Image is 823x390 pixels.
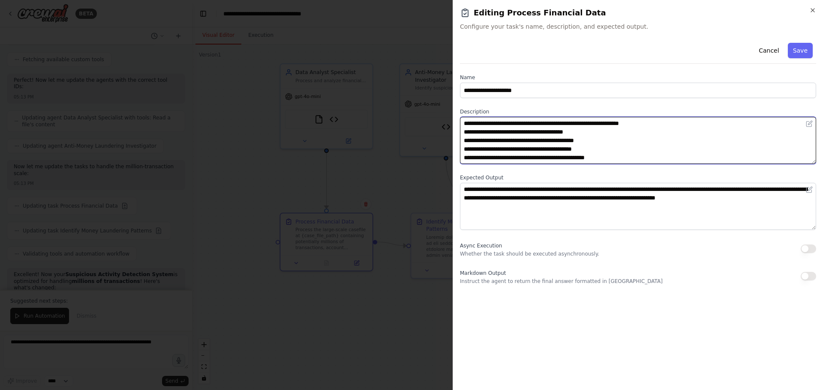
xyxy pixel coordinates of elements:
[804,119,814,129] button: Open in editor
[460,278,663,285] p: Instruct the agent to return the final answer formatted in [GEOGRAPHIC_DATA]
[460,270,506,276] span: Markdown Output
[460,7,816,19] h2: Editing Process Financial Data
[804,185,814,195] button: Open in editor
[460,250,599,257] p: Whether the task should be executed asynchronously.
[460,22,816,31] span: Configure your task's name, description, and expected output.
[460,108,816,115] label: Description
[788,43,813,58] button: Save
[460,243,502,249] span: Async Execution
[460,174,816,181] label: Expected Output
[460,74,816,81] label: Name
[754,43,784,58] button: Cancel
